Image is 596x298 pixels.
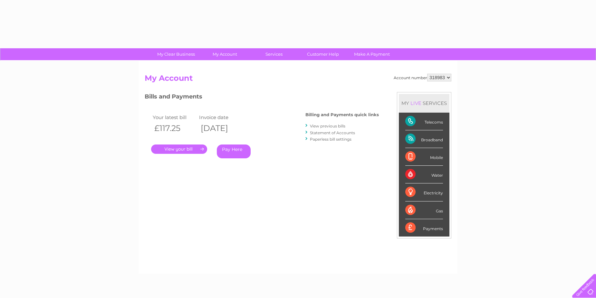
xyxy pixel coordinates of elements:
div: Mobile [405,148,443,166]
a: View previous bills [310,124,345,128]
th: £117.25 [151,122,197,135]
div: Account number [394,74,451,81]
a: . [151,144,207,154]
div: Payments [405,219,443,237]
a: Pay Here [217,144,251,158]
div: Water [405,166,443,183]
h4: Billing and Payments quick links [305,112,379,117]
a: My Clear Business [149,48,203,60]
td: Your latest bill [151,113,197,122]
a: Make A Payment [345,48,399,60]
th: [DATE] [197,122,244,135]
a: Customer Help [296,48,350,60]
a: Paperless bill settings [310,137,351,142]
div: Telecoms [405,113,443,130]
h2: My Account [145,74,451,86]
a: My Account [198,48,252,60]
td: Invoice date [197,113,244,122]
div: LIVE [409,100,423,106]
div: Electricity [405,183,443,201]
div: Broadband [405,130,443,148]
div: MY SERVICES [399,94,449,112]
a: Statement of Accounts [310,130,355,135]
h3: Bills and Payments [145,92,379,103]
div: Gas [405,201,443,219]
a: Services [247,48,301,60]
